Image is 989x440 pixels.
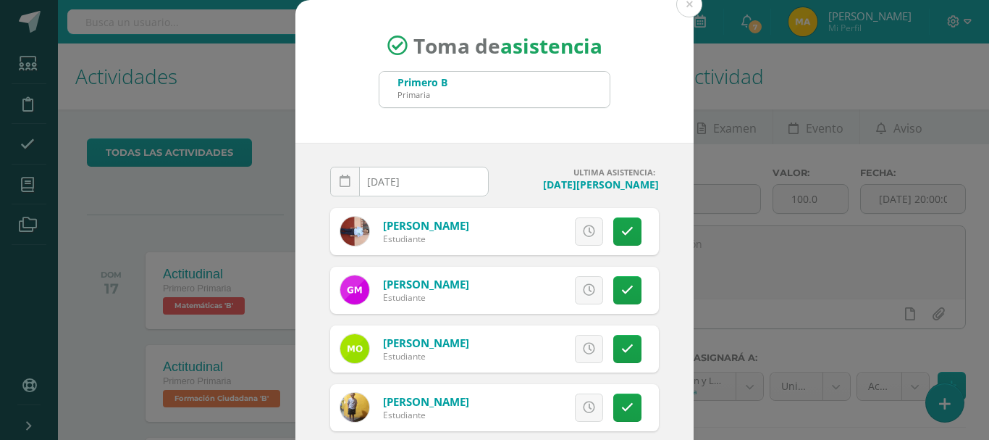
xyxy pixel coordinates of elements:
div: Estudiante [383,291,469,304]
h4: ULTIMA ASISTENCIA: [500,167,659,178]
div: Estudiante [383,409,469,421]
img: f91c095132185fed92204b3928abe38d.png [340,275,369,304]
h4: [DATE][PERSON_NAME] [500,178,659,191]
input: Busca un grado o sección aquí... [379,72,610,107]
a: [PERSON_NAME] [383,218,469,233]
div: Primero B [397,75,447,89]
a: [PERSON_NAME] [383,336,469,350]
a: [PERSON_NAME] [383,394,469,409]
div: Estudiante [383,350,469,362]
div: Primaria [397,89,447,100]
a: [PERSON_NAME] [383,277,469,291]
strong: asistencia [500,32,602,59]
span: Toma de [413,32,602,59]
div: Estudiante [383,233,469,245]
img: 5e5ee69d65e528d6c98a9c991be7cc52.png [340,393,369,422]
img: c7c4e7830e4234219e46960d1dce8032.png [340,217,369,246]
img: 23cc88146d280c7077321ca967121714.png [340,334,369,363]
input: Fecha de Inasistencia [331,167,488,196]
